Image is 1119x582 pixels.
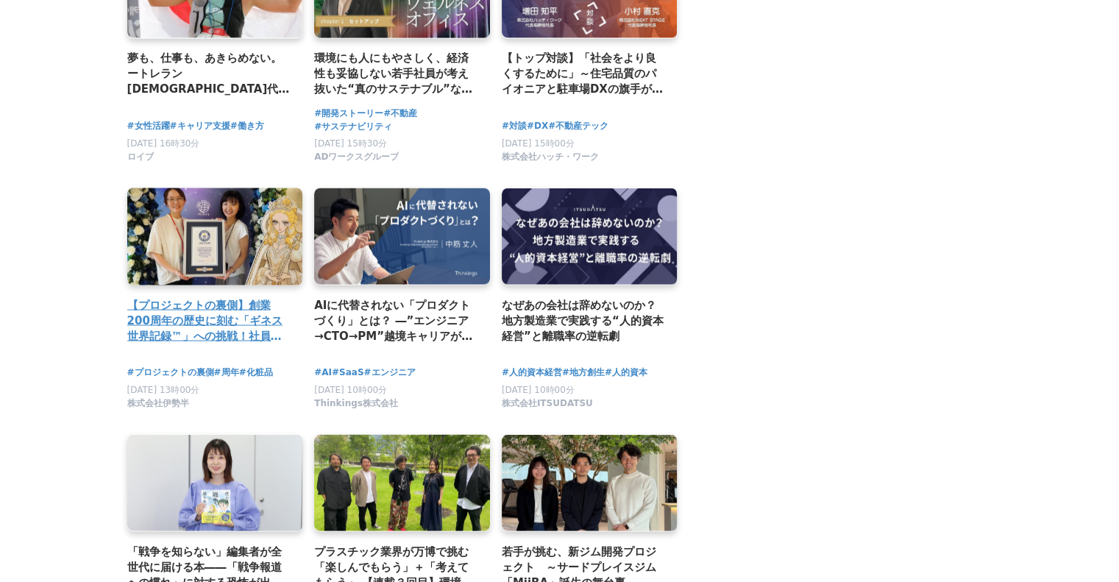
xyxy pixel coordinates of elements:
span: ADワークスグループ [314,150,399,163]
a: 夢も、仕事も、あきらめない。ートレラン[DEMOGRAPHIC_DATA]代表・[PERSON_NAME]が選んだ『ロイブ』という働き方ー [127,50,291,98]
a: #不動産テック [548,118,608,132]
a: #働き方 [230,118,264,132]
a: #女性活躍 [127,118,170,132]
a: #不動産 [383,106,417,120]
a: 【プロジェクトの裏側】創業200周年の歴史に刻む「ギネス世界記録™」への挑戦！社員にも秘密で準備されたサプライズチャレンジの舞台裏 [127,297,291,344]
a: #化粧品 [239,365,273,379]
a: ロイブ [127,154,154,164]
span: [DATE] 16時30分 [127,138,200,148]
a: 株式会社ITSUDATSU [502,400,593,411]
a: なぜあの会社は辞めないのか？地方製造業で実践する“人的資本経営”と離職率の逆転劇 [502,297,666,344]
a: #DX [527,118,548,132]
span: 株式会社ITSUDATSU [502,397,593,409]
a: #キャリア支援 [170,118,230,132]
a: #エンジニア [364,365,416,379]
a: 【トップ対談】「社会をより良くするために」～住宅品質のパイオニアと駐車場DXの旗手が描く、安心と利便性の共創 [502,50,666,98]
span: 株式会社ハッチ・ワーク [502,150,599,163]
span: [DATE] 15時30分 [314,138,387,148]
span: [DATE] 13時00分 [127,384,200,394]
a: 株式会社伊勢半 [127,400,189,411]
a: #人的資本 [605,365,647,379]
a: #人的資本経営 [502,365,562,379]
span: ロイブ [127,150,154,163]
a: #サステナビリティ [314,119,392,133]
span: Thinkings株式会社 [314,397,398,409]
span: [DATE] 10時00分 [314,384,387,394]
span: [DATE] 10時00分 [502,384,575,394]
span: [DATE] 15時00分 [502,138,575,148]
a: ADワークスグループ [314,154,399,164]
a: Thinkings株式会社 [314,400,398,411]
a: AIに代替されない「プロダクトづくり」とは？ ―”エンジニア→CTO→PM”越境キャリアが語る、どんな肩書でも必要な視点 [314,297,478,344]
a: #周年 [214,365,239,379]
a: #地方創生 [562,365,605,379]
a: 環境にも人にもやさしく、経済性も妥協しない若手社員が考え抜いた“真のサステナブル”なオフィス提案 ～「木質化×ウェルネスオフィス」製作秘話を動画で紹介～ [314,50,478,98]
span: 株式会社伊勢半 [127,397,189,409]
a: #開発ストーリー [314,106,383,120]
a: #対談 [502,118,527,132]
a: #プロジェクトの裏側 [127,365,214,379]
a: 株式会社ハッチ・ワーク [502,154,599,164]
a: #AI [314,365,332,379]
a: #SaaS [332,365,364,379]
